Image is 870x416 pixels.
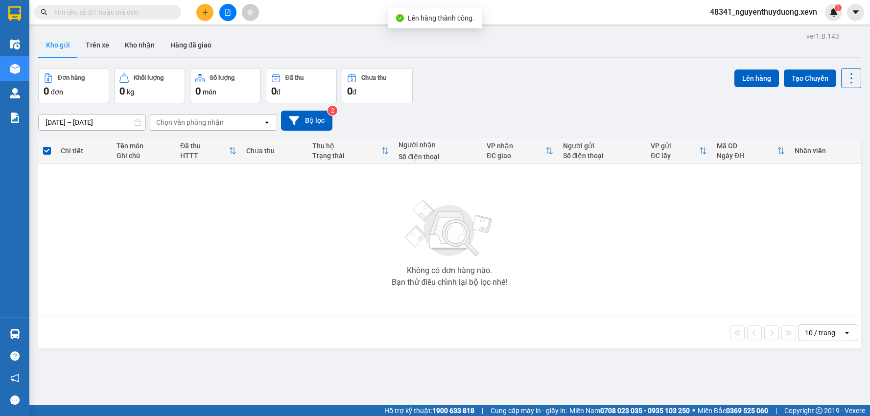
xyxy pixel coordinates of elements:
[353,88,356,96] span: đ
[487,152,545,160] div: ĐC giao
[734,69,779,87] button: Lên hàng
[117,33,163,57] button: Kho nhận
[38,33,78,57] button: Kho gửi
[210,74,235,81] div: Số lượng
[717,152,777,160] div: Ngày ĐH
[600,407,690,415] strong: 0708 023 035 - 0935 103 250
[51,88,63,96] span: đơn
[328,106,337,116] sup: 2
[114,68,185,103] button: Khối lượng0kg
[400,194,498,263] img: svg+xml;base64,PHN2ZyBjbGFzcz0ibGlzdC1wbHVnX19zdmciIHhtbG5zPSJodHRwOi8vd3d3LnczLm9yZy8yMDAwL3N2Zy...
[180,142,229,150] div: Đã thu
[399,153,477,161] div: Số điện thoại
[307,138,394,164] th: Toggle SortBy
[247,9,254,16] span: aim
[134,74,164,81] div: Khối lượng
[487,142,545,150] div: VP nhận
[39,115,145,130] input: Select a date range.
[835,4,842,11] sup: 1
[163,33,219,57] button: Hàng đã giao
[784,69,836,87] button: Tạo Chuyến
[692,409,695,413] span: ⚪️
[482,405,483,416] span: |
[829,8,838,17] img: icon-new-feature
[408,14,474,22] span: Lên hàng thành công.
[224,9,231,16] span: file-add
[646,138,712,164] th: Toggle SortBy
[347,85,353,97] span: 0
[482,138,558,164] th: Toggle SortBy
[432,407,474,415] strong: 1900 633 818
[776,405,777,416] span: |
[726,407,768,415] strong: 0369 525 060
[203,88,216,96] span: món
[219,4,236,21] button: file-add
[717,142,777,150] div: Mã GD
[10,395,20,405] span: message
[392,278,507,286] div: Bạn thử điều chỉnh lại bộ lọc nhé!
[196,4,213,21] button: plus
[342,68,413,103] button: Chưa thu0đ
[10,88,20,98] img: warehouse-icon
[407,267,492,275] div: Không có đơn hàng nào.
[246,147,303,155] div: Chưa thu
[312,142,381,150] div: Thu hộ
[847,4,864,21] button: caret-down
[491,405,567,416] span: Cung cấp máy in - giấy in:
[698,405,768,416] span: Miền Bắc
[851,8,860,17] span: caret-down
[816,407,823,414] span: copyright
[180,152,229,160] div: HTTT
[805,328,835,338] div: 10 / trang
[10,329,20,339] img: warehouse-icon
[10,351,20,361] span: question-circle
[41,9,47,16] span: search
[127,88,134,96] span: kg
[843,329,851,337] svg: open
[795,147,856,155] div: Nhân viên
[190,68,261,103] button: Số lượng0món
[806,31,839,42] div: ver 1.8.143
[242,4,259,21] button: aim
[651,152,699,160] div: ĐC lấy
[277,88,281,96] span: đ
[10,113,20,123] img: solution-icon
[651,142,699,150] div: VP gửi
[271,85,277,97] span: 0
[58,74,85,81] div: Đơn hàng
[266,68,337,103] button: Đã thu0đ
[563,142,641,150] div: Người gửi
[10,64,20,74] img: warehouse-icon
[8,6,21,21] img: logo-vxr
[38,68,109,103] button: Đơn hàng0đơn
[61,147,107,155] div: Chi tiết
[117,152,170,160] div: Ghi chú
[202,9,209,16] span: plus
[281,111,332,131] button: Bộ lọc
[117,142,170,150] div: Tên món
[836,4,840,11] span: 1
[44,85,49,97] span: 0
[156,117,224,127] div: Chọn văn phòng nhận
[119,85,125,97] span: 0
[569,405,690,416] span: Miền Nam
[54,7,169,18] input: Tìm tên, số ĐT hoặc mã đơn
[10,373,20,383] span: notification
[384,405,474,416] span: Hỗ trợ kỹ thuật:
[396,14,404,22] span: check-circle
[175,138,241,164] th: Toggle SortBy
[361,74,386,81] div: Chưa thu
[195,85,201,97] span: 0
[399,141,477,149] div: Người nhận
[263,118,271,126] svg: open
[712,138,790,164] th: Toggle SortBy
[702,6,825,18] span: 48341_nguyenthuyduong.xevn
[563,152,641,160] div: Số điện thoại
[285,74,304,81] div: Đã thu
[312,152,381,160] div: Trạng thái
[10,39,20,49] img: warehouse-icon
[78,33,117,57] button: Trên xe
